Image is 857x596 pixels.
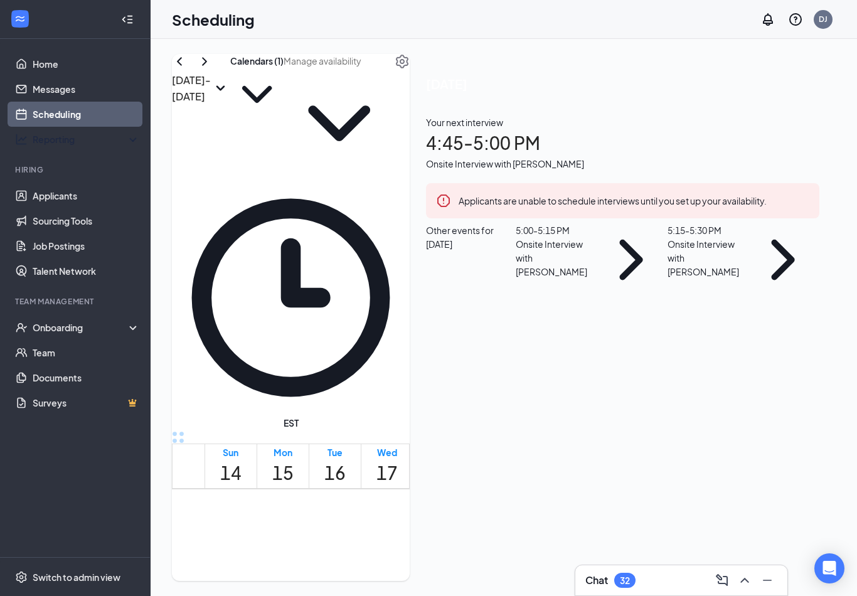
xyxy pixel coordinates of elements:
h1: 15 [272,459,294,487]
svg: ComposeMessage [715,573,730,588]
a: Messages [33,77,140,102]
svg: Clock [172,179,410,417]
svg: ChevronUp [737,573,752,588]
svg: Collapse [121,13,134,26]
div: 32 [620,575,630,586]
h1: 16 [324,459,346,487]
a: Talent Network [33,258,140,284]
div: Open Intercom Messenger [814,553,844,583]
a: Team [33,340,140,365]
h1: 17 [376,459,398,487]
svg: WorkstreamLogo [14,13,26,25]
svg: QuestionInfo [788,12,803,27]
div: 5:15 - 5:30 PM [668,223,743,237]
div: DJ [819,14,828,24]
a: Job Postings [33,233,140,258]
div: Reporting [33,133,141,146]
svg: ChevronRight [197,54,212,69]
button: ChevronUp [735,570,755,590]
div: Switch to admin view [33,571,120,583]
h3: Chat [585,573,608,587]
svg: ChevronLeft [172,54,187,69]
button: Calendars (1)ChevronDown [230,54,284,121]
div: Onsite Interview with [PERSON_NAME] [516,237,592,279]
svg: ChevronRight [595,223,668,296]
input: Manage availability [284,54,395,68]
h3: [DATE] - [DATE] [172,72,211,104]
a: September 16, 2025 [322,444,348,488]
a: SurveysCrown [33,390,140,415]
svg: Settings [15,571,28,583]
svg: UserCheck [15,321,28,334]
div: Wed [376,445,398,459]
h1: 4:45 - 5:00 PM [426,129,819,157]
a: Scheduling [33,102,140,127]
div: Hiring [15,164,137,175]
a: September 17, 2025 [374,444,400,488]
svg: Minimize [760,573,775,588]
div: Mon [272,445,294,459]
div: Your next interview [426,115,819,129]
a: September 15, 2025 [270,444,296,488]
svg: Analysis [15,133,28,146]
a: September 14, 2025 [218,444,244,488]
a: Documents [33,365,140,390]
svg: Settings [395,54,410,69]
div: Onsite Interview with [PERSON_NAME] [426,157,819,171]
a: Applicants [33,183,140,208]
svg: ChevronDown [230,68,284,121]
div: Applicants are unable to schedule interviews until you set up your availability. [459,193,767,207]
span: EST [284,417,299,429]
div: Team Management [15,296,137,307]
svg: ChevronDown [284,68,395,179]
h1: Scheduling [172,9,255,30]
a: Settings [395,54,410,179]
button: ComposeMessage [712,570,732,590]
div: Tue [324,445,346,459]
span: [DATE] [426,74,819,93]
button: Minimize [757,570,777,590]
svg: SmallChevronDown [211,72,230,104]
svg: Error [436,193,451,208]
div: 5:00 - 5:15 PM [516,223,592,237]
div: Other events for [DATE] [426,223,516,296]
svg: ChevronRight [747,223,819,296]
div: Sun [220,445,242,459]
div: Onboarding [33,321,129,334]
svg: Notifications [760,12,775,27]
h1: 14 [220,459,242,487]
div: Onsite Interview with [PERSON_NAME] [668,237,743,279]
a: Sourcing Tools [33,208,140,233]
a: Home [33,51,140,77]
